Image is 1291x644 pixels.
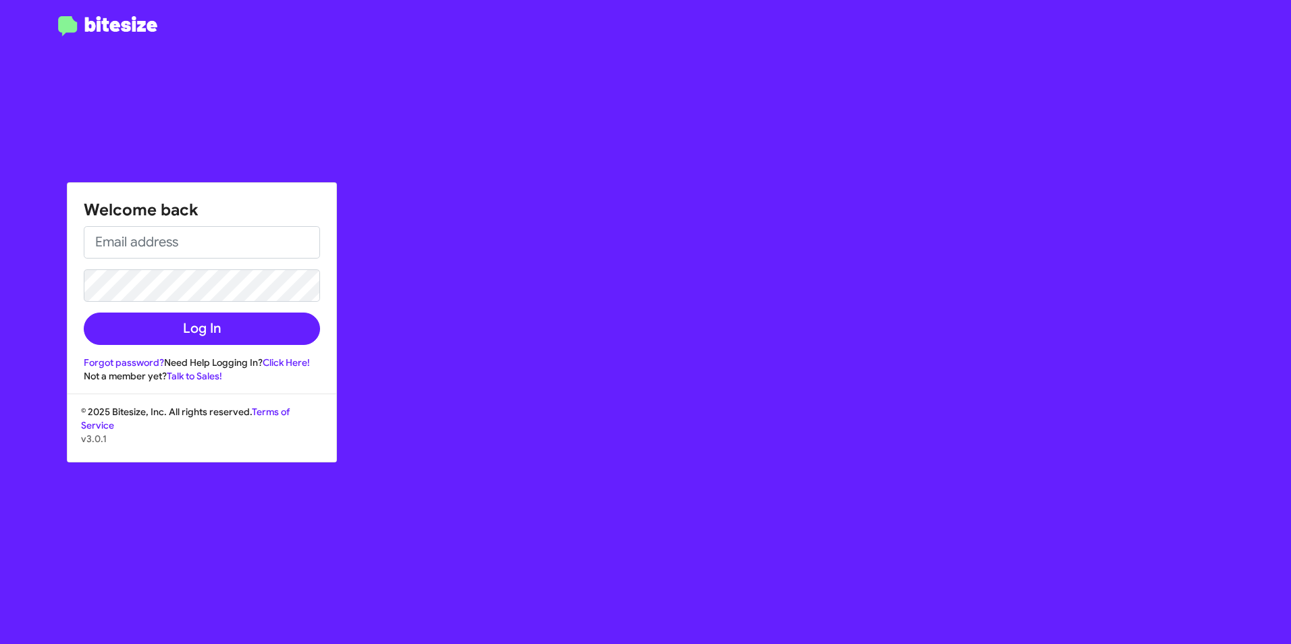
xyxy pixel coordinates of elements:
div: © 2025 Bitesize, Inc. All rights reserved. [68,405,336,462]
div: Need Help Logging In? [84,356,320,369]
input: Email address [84,226,320,259]
a: Forgot password? [84,356,164,369]
h1: Welcome back [84,199,320,221]
div: Not a member yet? [84,369,320,383]
a: Click Here! [263,356,310,369]
a: Terms of Service [81,406,290,431]
button: Log In [84,313,320,345]
p: v3.0.1 [81,432,323,446]
a: Talk to Sales! [167,370,222,382]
